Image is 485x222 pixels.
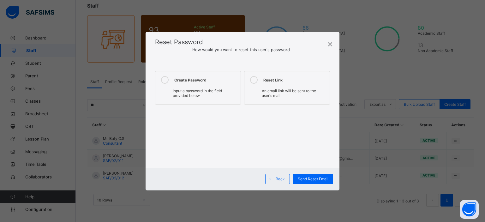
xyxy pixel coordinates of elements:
span: Back [276,177,285,181]
div: Reset Link [263,76,326,84]
span: Reset Password [155,38,203,46]
button: Open asap [460,200,479,219]
span: Send Reset Email [298,177,328,181]
span: An email link will be sent to the user's mail [262,88,316,98]
div: Create Password [174,76,237,84]
span: How would you want to reset this user's password [155,47,330,52]
div: × [327,38,333,49]
span: Input a password in the field provided below [173,88,222,98]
